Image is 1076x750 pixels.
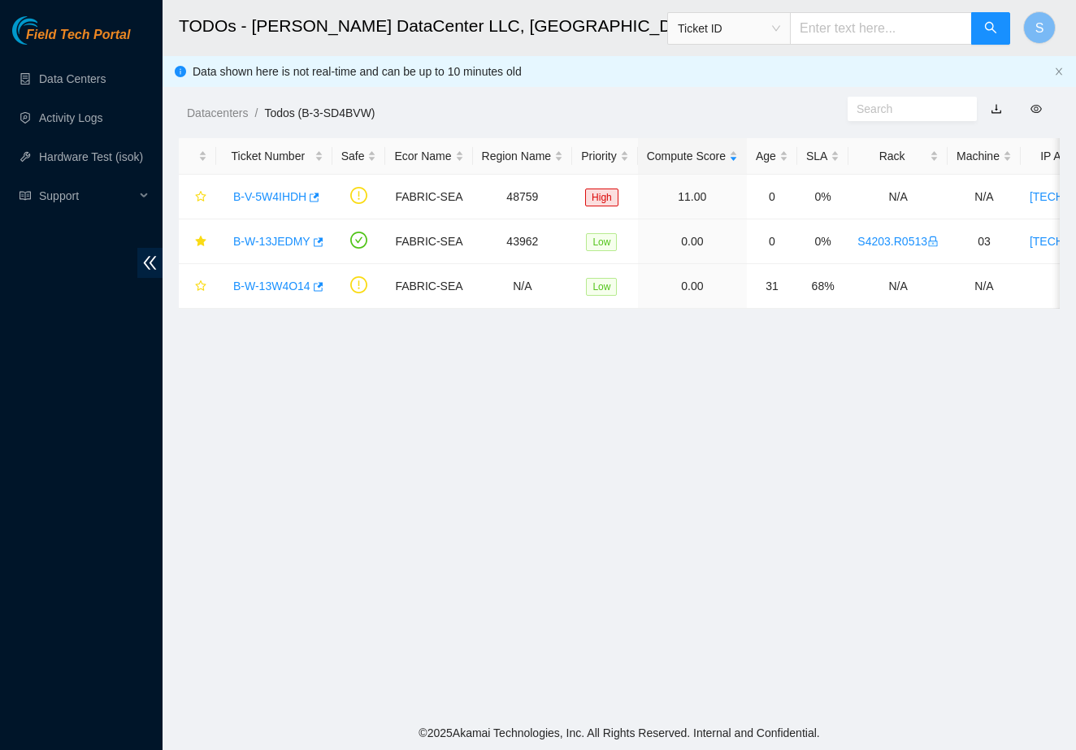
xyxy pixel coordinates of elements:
span: exclamation-circle [350,276,367,293]
button: S [1023,11,1056,44]
img: Akamai Technologies [12,16,82,45]
a: B-V-5W4IHDH [233,190,306,203]
a: Hardware Test (isok) [39,150,143,163]
span: search [984,21,997,37]
button: star [188,273,207,299]
a: S4203.R0513lock [857,235,939,248]
button: star [188,228,207,254]
a: Data Centers [39,72,106,85]
a: Todos (B-3-SD4BVW) [264,106,375,119]
input: Enter text here... [790,12,972,45]
td: 0% [797,219,848,264]
td: 43962 [473,219,573,264]
td: N/A [848,264,948,309]
td: 11.00 [638,175,747,219]
td: FABRIC-SEA [385,219,472,264]
td: N/A [948,264,1021,309]
td: 03 [948,219,1021,264]
span: close [1054,67,1064,76]
span: check-circle [350,232,367,249]
button: search [971,12,1010,45]
td: N/A [848,175,948,219]
span: double-left [137,248,163,278]
td: 31 [747,264,797,309]
td: 0 [747,219,797,264]
span: lock [927,236,939,247]
footer: © 2025 Akamai Technologies, Inc. All Rights Reserved. Internal and Confidential. [163,716,1076,750]
span: Ticket ID [678,16,780,41]
span: Field Tech Portal [26,28,130,43]
td: FABRIC-SEA [385,175,472,219]
td: FABRIC-SEA [385,264,472,309]
button: star [188,184,207,210]
input: Search [857,100,955,118]
span: read [20,190,31,202]
td: N/A [473,264,573,309]
td: 0.00 [638,219,747,264]
button: close [1054,67,1064,77]
span: S [1035,18,1044,38]
button: download [978,96,1014,122]
span: Support [39,180,135,212]
span: High [585,189,618,206]
td: 0 [747,175,797,219]
a: Activity Logs [39,111,103,124]
td: N/A [948,175,1021,219]
td: 48759 [473,175,573,219]
span: exclamation-circle [350,187,367,204]
span: Low [586,233,617,251]
a: B-W-13JEDMY [233,235,310,248]
span: star [195,236,206,249]
td: 0.00 [638,264,747,309]
span: / [254,106,258,119]
td: 68% [797,264,848,309]
a: B-W-13W4O14 [233,280,310,293]
a: download [991,102,1002,115]
span: star [195,280,206,293]
span: Low [586,278,617,296]
td: 0% [797,175,848,219]
span: eye [1030,103,1042,115]
span: star [195,191,206,204]
a: Datacenters [187,106,248,119]
a: Akamai TechnologiesField Tech Portal [12,29,130,50]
